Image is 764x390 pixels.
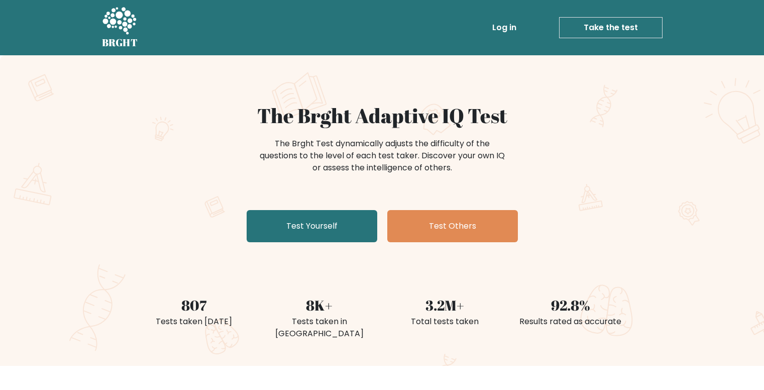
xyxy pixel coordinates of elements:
a: BRGHT [102,4,138,51]
div: Tests taken [DATE] [137,316,251,328]
div: Total tests taken [388,316,502,328]
a: Test Others [387,210,518,242]
a: Take the test [559,17,663,38]
div: 3.2M+ [388,295,502,316]
h1: The Brght Adaptive IQ Test [137,104,627,128]
div: 8K+ [263,295,376,316]
div: 807 [137,295,251,316]
h5: BRGHT [102,37,138,49]
div: Results rated as accurate [514,316,627,328]
a: Test Yourself [247,210,377,242]
div: Tests taken in [GEOGRAPHIC_DATA] [263,316,376,340]
div: The Brght Test dynamically adjusts the difficulty of the questions to the level of each test take... [257,138,508,174]
div: 92.8% [514,295,627,316]
a: Log in [488,18,520,38]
